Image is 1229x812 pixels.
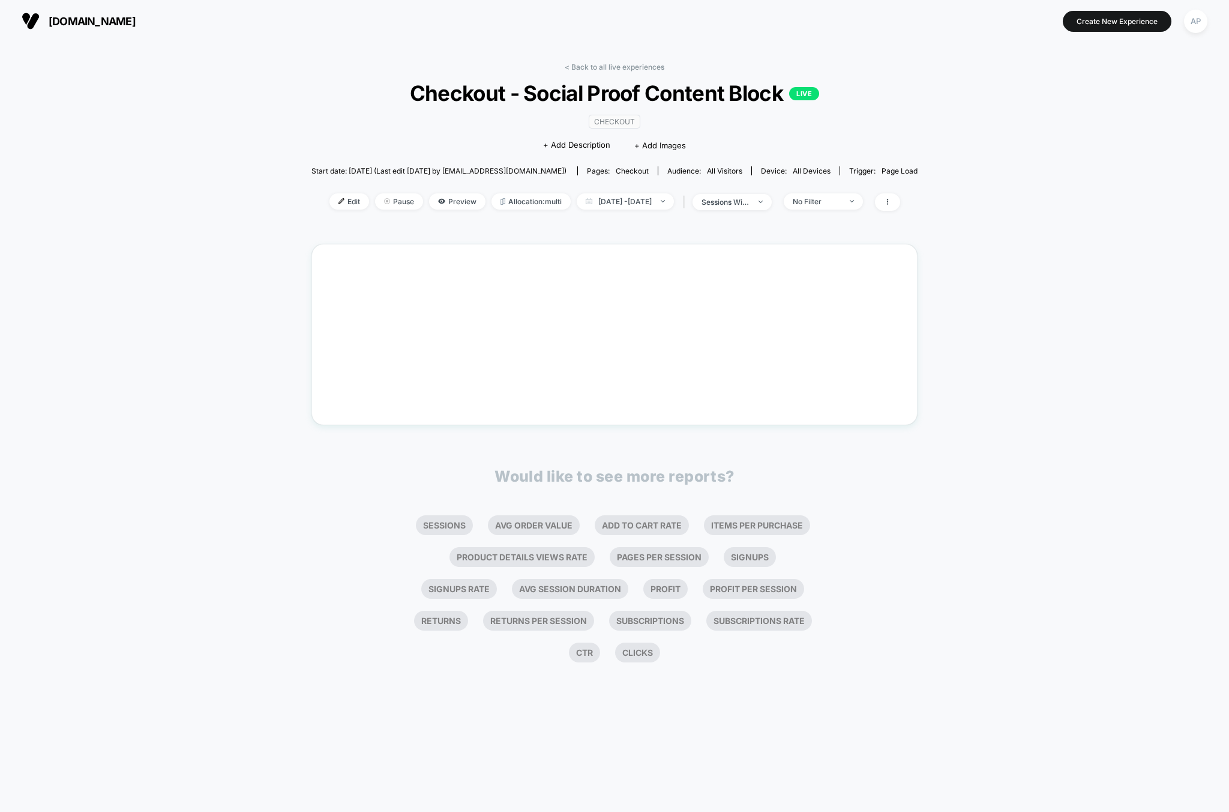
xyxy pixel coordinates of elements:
[751,166,840,175] span: Device:
[610,547,709,567] li: Pages Per Session
[634,141,686,150] span: + Add Images
[706,611,812,631] li: Subscriptions Rate
[882,166,918,175] span: Page Load
[414,611,468,631] li: Returns
[342,80,888,106] span: Checkout - Social Proof Content Block
[589,115,640,129] span: CHECKOUT
[609,611,691,631] li: Subscriptions
[586,198,592,204] img: calendar
[849,166,918,175] div: Trigger:
[22,12,40,30] img: Visually logo
[680,193,693,211] span: |
[500,198,505,205] img: rebalance
[449,547,595,567] li: Product Details Views Rate
[587,166,649,175] div: Pages:
[569,643,600,662] li: Ctr
[616,166,649,175] span: checkout
[1180,9,1211,34] button: AP
[565,62,664,71] a: < Back to all live experiences
[421,579,497,599] li: Signups Rate
[491,193,571,210] span: Allocation: multi
[483,611,594,631] li: Returns Per Session
[595,515,689,535] li: Add To Cart Rate
[789,87,819,100] p: LIVE
[311,166,566,175] span: Start date: [DATE] (Last edit [DATE] by [EMAIL_ADDRESS][DOMAIN_NAME])
[703,579,804,599] li: Profit Per Session
[707,166,742,175] span: All Visitors
[1184,10,1207,33] div: AP
[494,467,735,485] p: Would like to see more reports?
[667,166,742,175] div: Audience:
[488,515,580,535] li: Avg Order Value
[512,579,628,599] li: Avg Session Duration
[384,198,390,204] img: end
[793,197,841,206] div: No Filter
[329,193,369,210] span: Edit
[18,11,139,31] button: [DOMAIN_NAME]
[543,139,610,151] span: + Add Description
[416,515,473,535] li: Sessions
[704,515,810,535] li: Items Per Purchase
[850,200,854,202] img: end
[793,166,831,175] span: all devices
[724,547,776,567] li: Signups
[759,201,763,203] img: end
[661,200,665,202] img: end
[1063,11,1171,32] button: Create New Experience
[615,643,660,662] li: Clicks
[643,579,688,599] li: Profit
[49,15,136,28] span: [DOMAIN_NAME]
[338,198,344,204] img: edit
[429,193,485,210] span: Preview
[577,193,674,210] span: [DATE] - [DATE]
[702,198,750,207] div: sessions with impression
[375,193,423,210] span: Pause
